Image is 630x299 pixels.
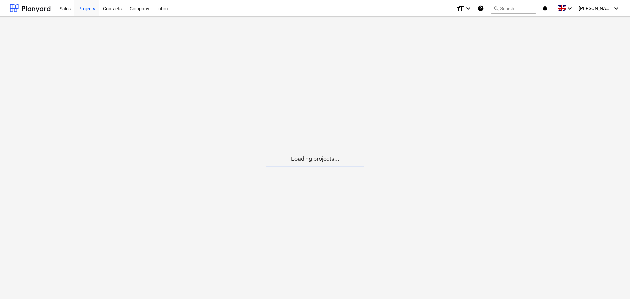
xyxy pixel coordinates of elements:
[566,4,574,12] i: keyboard_arrow_down
[266,155,364,163] p: Loading projects...
[493,6,499,11] span: search
[456,4,464,12] i: format_size
[477,4,484,12] i: Knowledge base
[579,6,612,11] span: [PERSON_NAME]
[542,4,548,12] i: notifications
[491,3,536,14] button: Search
[464,4,472,12] i: keyboard_arrow_down
[612,4,620,12] i: keyboard_arrow_down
